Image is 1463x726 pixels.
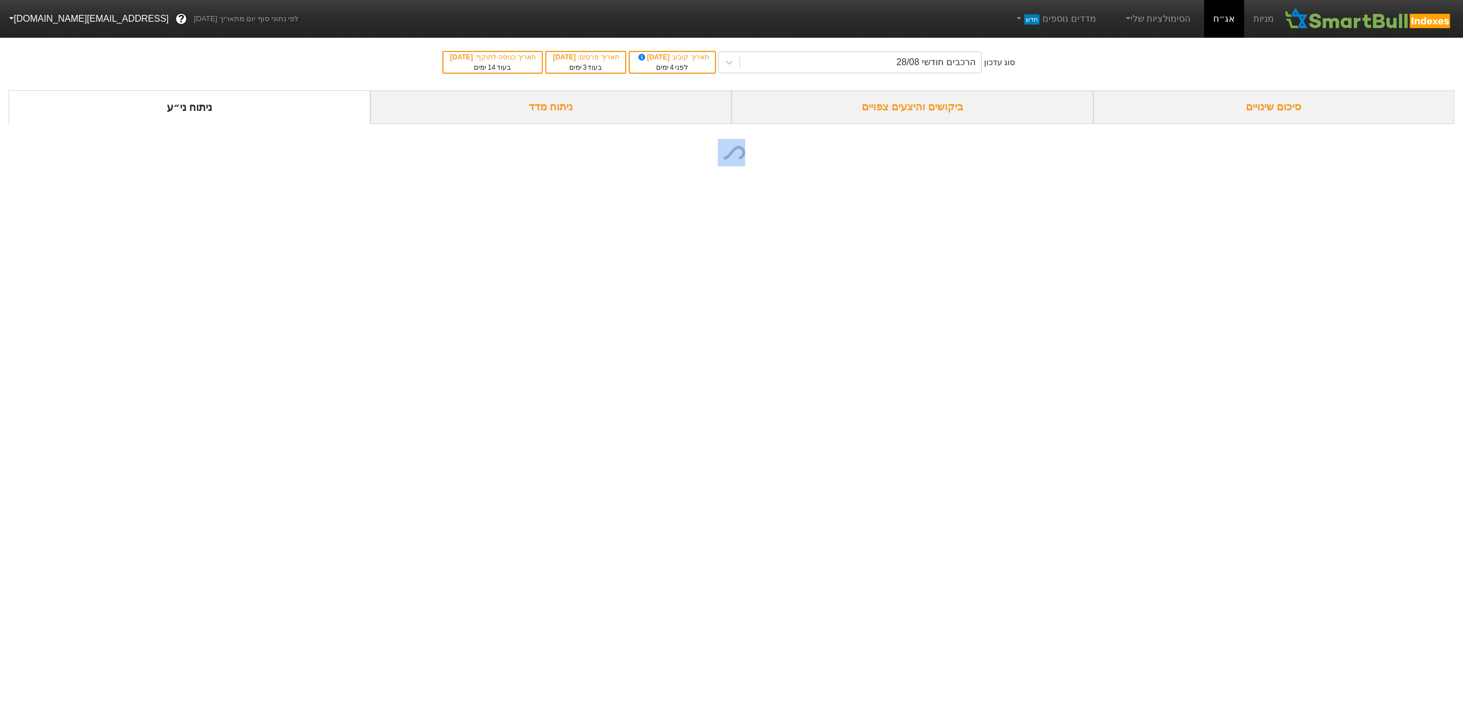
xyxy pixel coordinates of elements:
[718,139,745,166] img: loading...
[370,90,732,124] div: ניתוח מדד
[731,90,1093,124] div: ביקושים והיצעים צפויים
[635,52,709,62] div: תאריך קובע :
[635,62,709,73] div: לפני ימים
[637,53,672,61] span: [DATE]
[487,63,495,71] span: 14
[984,57,1016,69] div: סוג עדכון
[1024,14,1040,25] span: חדש
[450,53,475,61] span: [DATE]
[9,90,370,124] div: ניתוח ני״ע
[449,62,536,73] div: בעוד ימים
[1283,7,1454,30] img: SmartBull
[552,52,619,62] div: תאריך פרסום :
[583,63,587,71] span: 3
[897,55,976,69] div: הרכבים חודשי 28/08
[670,63,674,71] span: 4
[552,62,619,73] div: בעוד ימים
[1010,7,1101,30] a: מדדים נוספיםחדש
[1119,7,1196,30] a: הסימולציות שלי
[553,53,578,61] span: [DATE]
[449,52,536,62] div: תאריך כניסה לתוקף :
[178,11,185,27] span: ?
[1093,90,1455,124] div: סיכום שינויים
[194,13,298,25] span: לפי נתוני סוף יום מתאריך [DATE]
